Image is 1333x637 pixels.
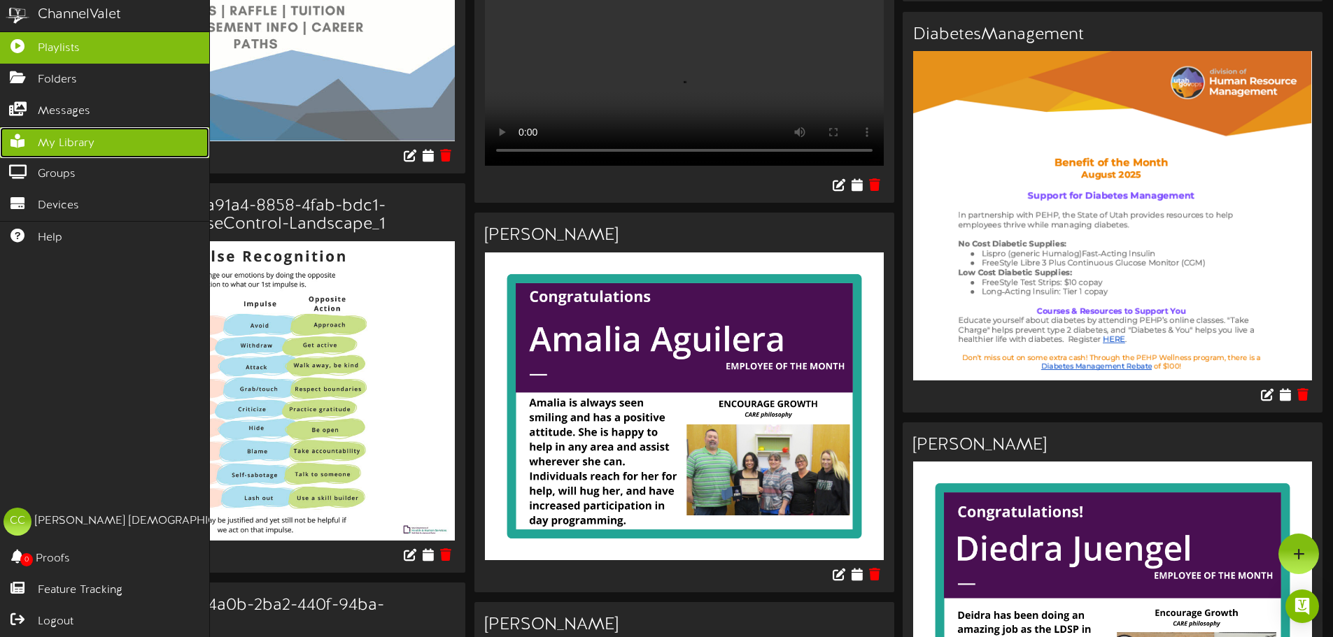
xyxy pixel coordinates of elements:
[56,596,455,634] h3: 1736193832909-3cfc4a0b-2ba2-440f-94ba-434203f11b88_1
[38,198,79,214] span: Devices
[913,436,1312,455] h3: [PERSON_NAME]
[56,241,455,541] img: 79861c7a-8b2a-4b0d-bfc8-9c687c780087.jpg
[38,230,62,246] span: Help
[20,553,33,566] span: 0
[38,103,90,120] span: Messages
[3,508,31,536] div: CC
[913,51,1312,380] img: fdf43f76-8e07-495b-b8f7-fe76bfac6480.png
[35,513,250,529] div: [PERSON_NAME] [DEMOGRAPHIC_DATA]
[38,136,94,152] span: My Library
[38,41,80,57] span: Playlists
[38,166,76,182] span: Groups
[485,616,884,634] h3: [PERSON_NAME]
[56,197,455,234] h3: 1731968656705-cc0a91a4-8858-4fab-bdc1-275980e65221ImpulseControl-Landscape_1
[485,227,884,245] h3: [PERSON_NAME]
[38,5,121,25] div: ChannelValet
[38,614,73,630] span: Logout
[38,582,122,599] span: Feature Tracking
[485,252,884,560] img: 314221fe-bb78-4e2b-a5df-37d4e9b8d5bc.png
[38,72,77,88] span: Folders
[1285,589,1319,623] div: Open Intercom Messenger
[913,26,1312,44] h3: DiabetesManagement
[36,551,70,567] span: Proofs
